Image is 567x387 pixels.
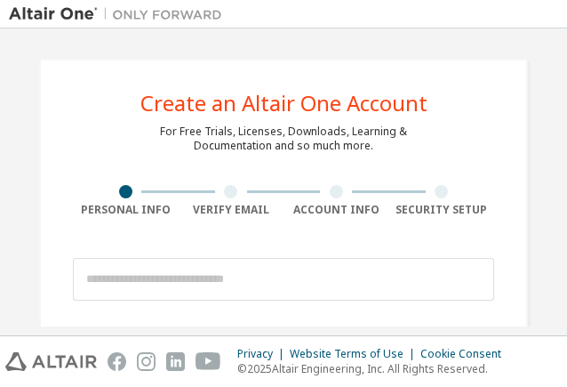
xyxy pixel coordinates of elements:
[166,352,185,371] img: linkedin.svg
[73,203,179,217] div: Personal Info
[420,347,512,361] div: Cookie Consent
[137,352,156,371] img: instagram.svg
[160,125,407,153] div: For Free Trials, Licenses, Downloads, Learning & Documentation and so much more.
[290,347,420,361] div: Website Terms of Use
[196,352,221,371] img: youtube.svg
[389,203,495,217] div: Security Setup
[283,203,389,217] div: Account Info
[179,203,284,217] div: Verify Email
[237,361,512,376] p: © 2025 Altair Engineering, Inc. All Rights Reserved.
[5,352,97,371] img: altair_logo.svg
[237,347,290,361] div: Privacy
[73,320,494,349] div: Account Type
[9,5,231,23] img: Altair One
[108,352,126,371] img: facebook.svg
[140,93,427,114] div: Create an Altair One Account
